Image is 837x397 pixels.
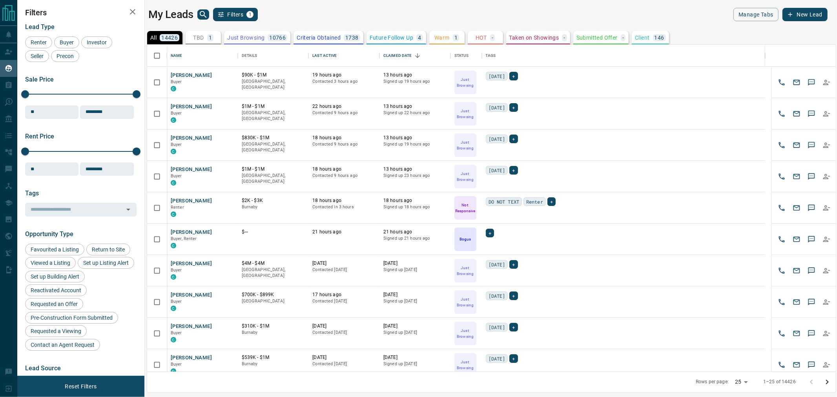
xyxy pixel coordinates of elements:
[171,291,212,299] button: [PERSON_NAME]
[171,274,176,280] div: condos.ca
[821,139,832,151] button: Reallocate
[526,198,543,206] span: Renter
[123,204,134,215] button: Open
[84,39,109,46] span: Investor
[312,298,376,304] p: Contacted [DATE]
[161,35,178,40] p: 14426
[455,202,476,214] p: Not Responsive
[489,72,505,80] span: [DATE]
[54,53,77,59] span: Precon
[808,204,815,212] svg: Sms
[171,362,182,367] span: Buyer
[793,141,801,149] svg: Email
[512,135,515,143] span: +
[171,229,212,236] button: [PERSON_NAME]
[209,35,212,40] p: 1
[635,35,649,40] p: Client
[25,257,76,269] div: Viewed a Listing
[148,8,193,21] h1: My Leads
[512,166,515,174] span: +
[455,76,476,88] p: Just Browsing
[312,323,376,330] p: [DATE]
[25,189,39,197] span: Tags
[383,235,447,242] p: Signed up 21 hours ago
[242,361,305,367] p: Burnaby
[171,205,184,210] span: Renter
[489,355,505,362] span: [DATE]
[793,361,801,369] svg: Email
[455,296,476,308] p: Just Browsing
[25,364,61,372] span: Lead Source
[808,78,815,86] svg: Sms
[655,35,664,40] p: 146
[383,291,447,298] p: [DATE]
[512,355,515,362] span: +
[791,328,802,339] button: Email
[806,202,817,214] button: SMS
[778,298,786,306] svg: Call
[455,328,476,339] p: Just Browsing
[492,35,493,40] p: -
[383,78,447,85] p: Signed up 19 hours ago
[563,35,565,40] p: -
[383,229,447,235] p: 21 hours ago
[312,229,376,235] p: 21 hours ago
[821,328,832,339] button: Reallocate
[171,166,212,173] button: [PERSON_NAME]
[171,337,176,342] div: condos.ca
[383,72,447,78] p: 13 hours ago
[89,246,128,253] span: Return to Site
[242,45,257,67] div: Details
[383,298,447,304] p: Signed up [DATE]
[383,173,447,179] p: Signed up 23 hours ago
[383,197,447,204] p: 18 hours ago
[821,108,832,120] button: Reallocate
[171,243,176,248] div: condos.ca
[383,135,447,141] p: 13 hours ago
[776,328,788,339] button: Call
[806,139,817,151] button: SMS
[242,354,305,361] p: $539K - $1M
[460,236,471,242] p: Bogus
[28,301,80,307] span: Requested an Offer
[489,323,505,331] span: [DATE]
[791,139,802,151] button: Email
[171,323,212,330] button: [PERSON_NAME]
[509,135,518,143] div: +
[776,359,788,371] button: Call
[776,171,788,182] button: Call
[450,45,482,67] div: Status
[454,45,469,67] div: Status
[418,35,421,40] p: 4
[312,72,376,78] p: 19 hours ago
[171,197,212,205] button: [PERSON_NAME]
[171,211,176,217] div: condos.ca
[821,265,832,277] button: Reallocate
[86,244,130,255] div: Return to Site
[308,45,379,67] div: Last Active
[821,202,832,214] button: Reallocate
[806,328,817,339] button: SMS
[547,197,556,206] div: +
[509,35,559,40] p: Taken on Showings
[312,197,376,204] p: 18 hours ago
[242,135,305,141] p: $830K - $1M
[791,76,802,88] button: Email
[383,103,447,110] p: 13 hours ago
[28,273,82,280] span: Set up Building Alert
[806,265,817,277] button: SMS
[297,35,341,40] p: Criteria Obtained
[345,35,359,40] p: 1738
[171,111,182,116] span: Buyer
[776,296,788,308] button: Call
[171,86,176,91] div: condos.ca
[242,260,305,267] p: $4M - $4M
[25,23,55,31] span: Lead Type
[312,361,376,367] p: Contacted [DATE]
[171,299,182,304] span: Buyer
[576,35,618,40] p: Submitted Offer
[25,312,118,324] div: Pre-Construction Form Submitted
[509,103,518,112] div: +
[28,328,84,334] span: Requested a Viewing
[25,325,87,337] div: Requested a Viewing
